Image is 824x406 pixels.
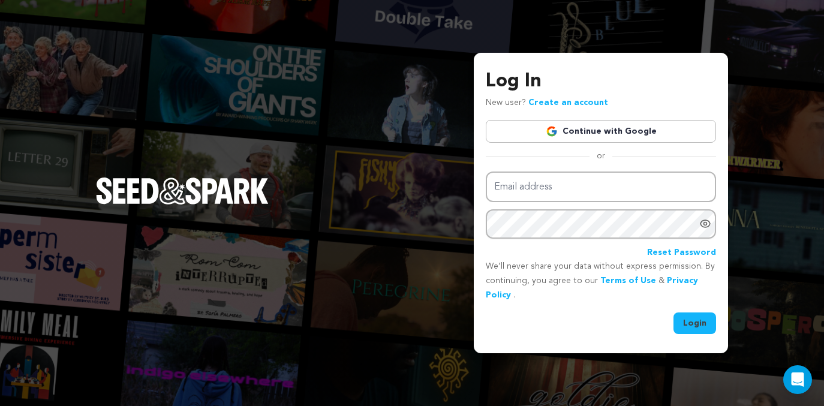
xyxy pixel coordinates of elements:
a: Seed&Spark Homepage [96,178,269,228]
a: Terms of Use [600,276,656,285]
button: Login [673,312,716,334]
img: Google logo [546,125,558,137]
h3: Log In [486,67,716,96]
img: Seed&Spark Logo [96,178,269,204]
a: Show password as plain text. Warning: this will display your password on the screen. [699,218,711,230]
p: New user? [486,96,608,110]
a: Create an account [528,98,608,107]
div: Open Intercom Messenger [783,365,812,394]
a: Continue with Google [486,120,716,143]
input: Email address [486,172,716,202]
p: We’ll never share your data without express permission. By continuing, you agree to our & . [486,260,716,302]
a: Privacy Policy [486,276,698,299]
a: Reset Password [647,246,716,260]
span: or [590,150,612,162]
